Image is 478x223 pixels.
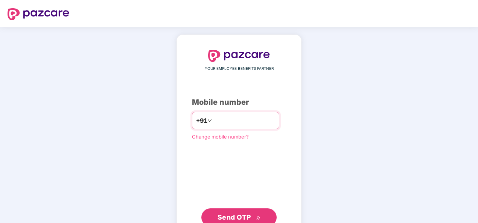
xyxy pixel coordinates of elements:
span: +91 [196,116,207,125]
a: Change mobile number? [192,134,249,140]
div: Mobile number [192,96,286,108]
img: logo [8,8,69,20]
span: down [207,118,212,123]
span: YOUR EMPLOYEE BENEFITS PARTNER [205,66,274,72]
span: double-right [256,215,261,220]
img: logo [208,50,270,62]
span: Send OTP [218,213,251,221]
